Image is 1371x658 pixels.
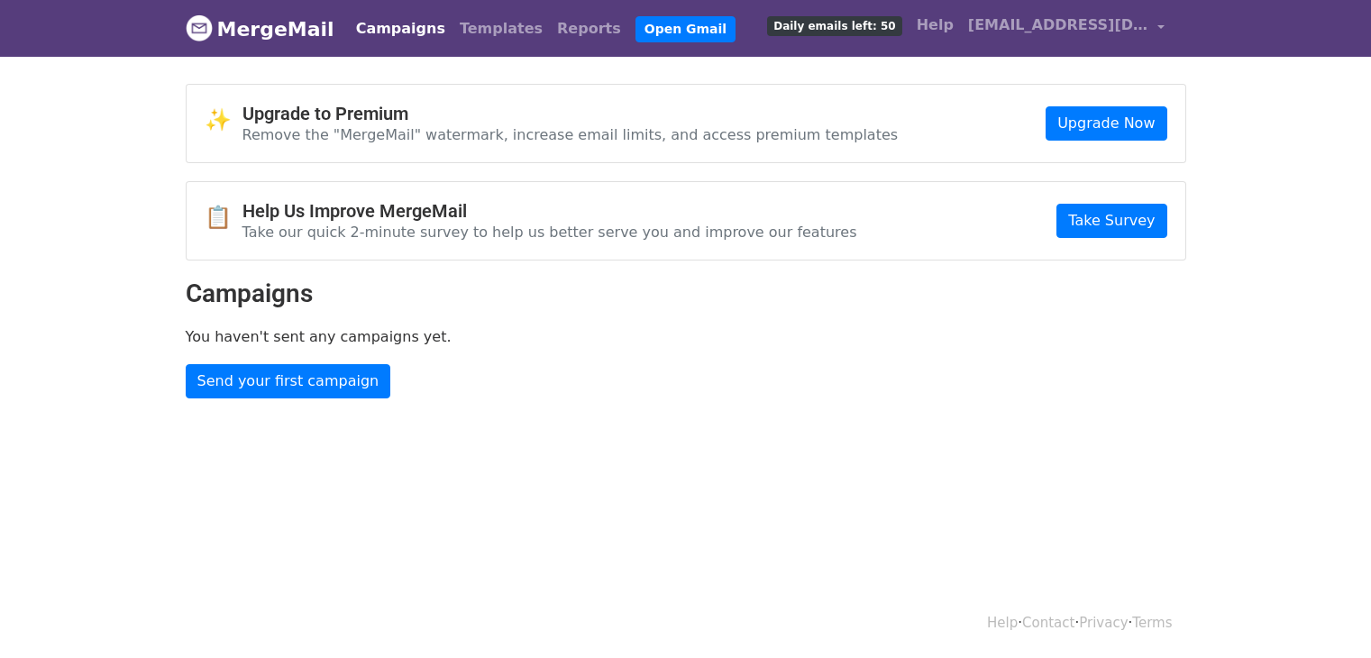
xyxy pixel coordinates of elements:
a: Privacy [1079,615,1128,631]
h4: Upgrade to Premium [242,103,899,124]
a: [EMAIL_ADDRESS][DOMAIN_NAME] [961,7,1172,50]
a: Upgrade Now [1046,106,1166,141]
a: Daily emails left: 50 [760,7,909,43]
span: 📋 [205,205,242,231]
a: Help [987,615,1018,631]
a: Templates [452,11,550,47]
a: Campaigns [349,11,452,47]
a: Help [909,7,961,43]
p: You haven't sent any campaigns yet. [186,327,1186,346]
a: Reports [550,11,628,47]
a: Contact [1022,615,1074,631]
a: MergeMail [186,10,334,48]
p: Take our quick 2-minute survey to help us better serve you and improve our features [242,223,857,242]
span: ✨ [205,107,242,133]
a: Terms [1132,615,1172,631]
a: Send your first campaign [186,364,391,398]
a: Open Gmail [635,16,736,42]
img: MergeMail logo [186,14,213,41]
h4: Help Us Improve MergeMail [242,200,857,222]
p: Remove the "MergeMail" watermark, increase email limits, and access premium templates [242,125,899,144]
span: Daily emails left: 50 [767,16,901,36]
a: Take Survey [1056,204,1166,238]
h2: Campaigns [186,279,1186,309]
span: [EMAIL_ADDRESS][DOMAIN_NAME] [968,14,1148,36]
